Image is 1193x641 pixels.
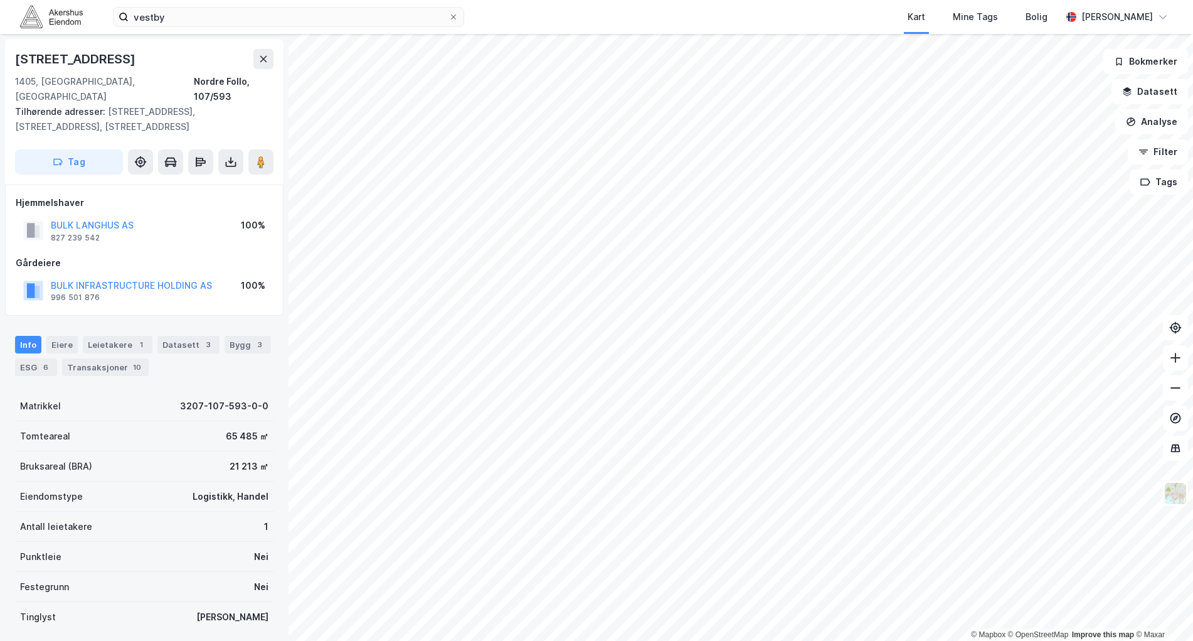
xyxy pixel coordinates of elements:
[157,336,220,353] div: Datasett
[1128,139,1188,164] button: Filter
[20,429,70,444] div: Tomteareal
[1130,170,1188,195] button: Tags
[46,336,78,353] div: Eiere
[20,399,61,414] div: Matrikkel
[241,278,265,293] div: 100%
[20,519,92,534] div: Antall leietakere
[254,549,268,564] div: Nei
[15,49,138,69] div: [STREET_ADDRESS]
[180,399,268,414] div: 3207-107-593-0-0
[16,195,273,210] div: Hjemmelshaver
[51,293,100,303] div: 996 501 876
[1103,49,1188,74] button: Bokmerker
[196,610,268,625] div: [PERSON_NAME]
[1130,581,1193,641] iframe: Chat Widget
[20,549,61,564] div: Punktleie
[1008,630,1069,639] a: OpenStreetMap
[16,256,273,271] div: Gårdeiere
[83,336,152,353] div: Leietakere
[20,489,83,504] div: Eiendomstype
[20,6,83,28] img: akershus-eiendom-logo.9091f326c980b4bce74ccdd9f866810c.svg
[1164,482,1187,505] img: Z
[908,9,925,24] div: Kart
[254,579,268,595] div: Nei
[15,106,108,117] span: Tilhørende adresser:
[264,519,268,534] div: 1
[130,361,144,374] div: 10
[129,8,448,26] input: Søk på adresse, matrikkel, gårdeiere, leietakere eller personer
[194,74,273,104] div: Nordre Follo, 107/593
[1115,109,1188,134] button: Analyse
[1072,630,1134,639] a: Improve this map
[1130,581,1193,641] div: Kontrollprogram for chat
[15,149,123,175] button: Tag
[1081,9,1153,24] div: [PERSON_NAME]
[62,358,149,376] div: Transaksjoner
[193,489,268,504] div: Logistikk, Handel
[40,361,52,374] div: 6
[225,336,271,353] div: Bygg
[202,338,215,351] div: 3
[1111,79,1188,104] button: Datasett
[253,338,266,351] div: 3
[15,336,41,353] div: Info
[51,233,100,243] div: 827 239 542
[971,630,1005,639] a: Mapbox
[20,579,69,595] div: Festegrunn
[15,358,57,376] div: ESG
[20,459,92,474] div: Bruksareal (BRA)
[15,104,263,134] div: [STREET_ADDRESS], [STREET_ADDRESS], [STREET_ADDRESS]
[226,429,268,444] div: 65 485 ㎡
[135,338,147,351] div: 1
[20,610,56,625] div: Tinglyst
[953,9,998,24] div: Mine Tags
[15,74,194,104] div: 1405, [GEOGRAPHIC_DATA], [GEOGRAPHIC_DATA]
[241,218,265,233] div: 100%
[230,459,268,474] div: 21 213 ㎡
[1026,9,1047,24] div: Bolig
